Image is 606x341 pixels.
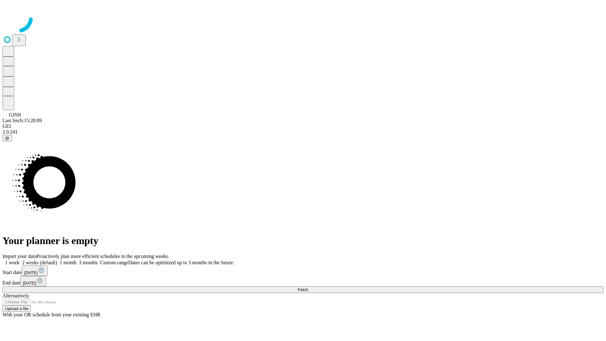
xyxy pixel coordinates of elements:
[22,266,48,276] button: [DATE]
[3,129,603,135] div: 2.0.241
[20,276,46,286] button: [DATE]
[24,270,38,275] span: [DATE]
[3,118,42,123] span: Last fetch: 15:28:09
[100,260,128,265] span: Custom range
[128,260,234,265] span: Dates can be optimized up to 3 months in the future.
[60,260,76,265] span: 1 month
[5,136,9,141] span: @
[3,135,12,141] button: @
[22,260,57,265] span: 2 weeks (default)
[3,293,29,298] span: Alternatively
[3,286,603,293] button: Fetch
[3,312,100,317] span: With your OR schedule from your existing EHR
[23,281,36,285] span: [DATE]
[298,287,308,292] span: Fetch
[79,260,98,265] span: 3 months
[3,266,603,276] div: Start date
[3,235,603,247] h1: Your planner is empty
[37,254,169,259] span: Proactively plan more efficient schedules in the upcoming weeks.
[3,254,37,259] span: Import your data
[5,260,20,265] span: 1 week
[3,305,31,312] button: Upload a file
[3,123,603,129] div: GEI
[3,276,603,286] div: End date
[9,112,21,117] span: GJSH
